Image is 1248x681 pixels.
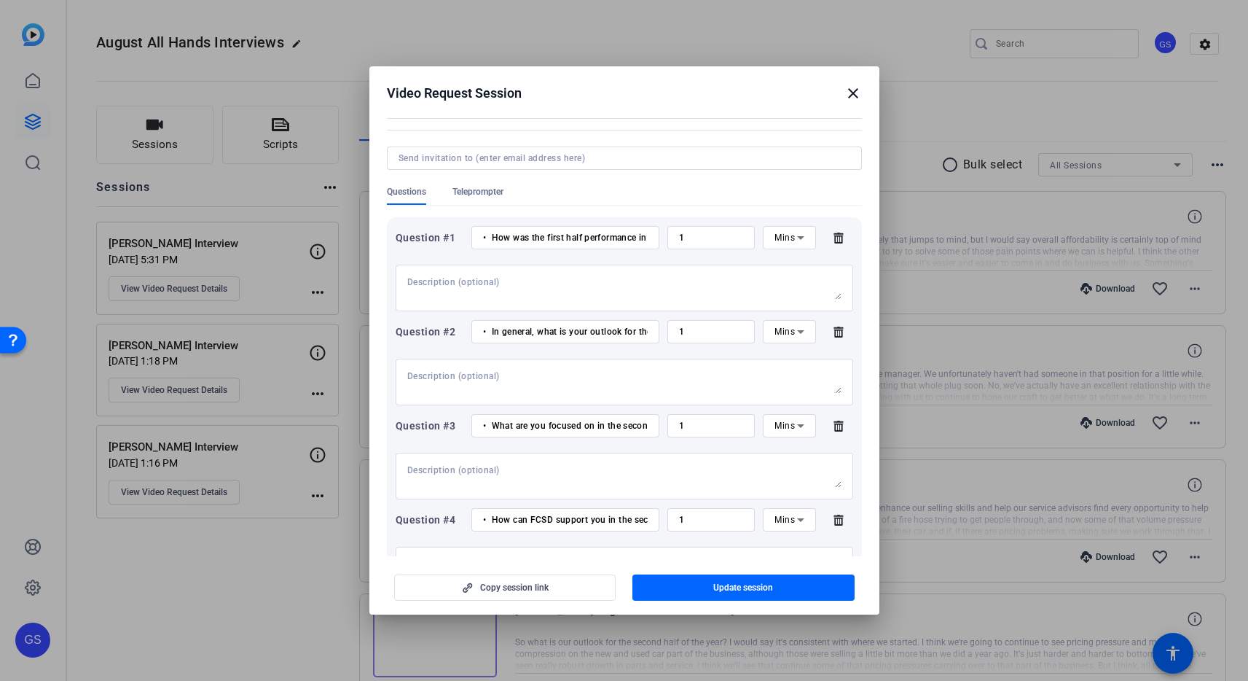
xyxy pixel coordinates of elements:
[387,85,862,102] div: Video Request Session
[452,186,503,198] span: Teleprompter
[483,326,648,338] input: Enter your question here
[483,420,648,432] input: Enter your question here
[679,232,744,244] input: Time
[483,514,648,526] input: Enter your question here
[679,420,744,432] input: Time
[396,323,463,340] div: Question #2
[387,186,426,198] span: Questions
[632,575,855,601] button: Update session
[844,85,862,102] mat-icon: close
[396,229,463,246] div: Question #1
[396,417,463,435] div: Question #3
[774,233,795,243] span: Mins
[396,511,463,529] div: Question #4
[774,327,795,337] span: Mins
[480,582,549,594] span: Copy session link
[394,575,616,601] button: Copy session link
[483,232,648,244] input: Enter your question here
[679,326,744,338] input: Time
[679,514,744,526] input: Time
[774,421,795,431] span: Mins
[774,515,795,525] span: Mins
[713,582,773,594] span: Update session
[399,152,844,164] input: Send invitation to (enter email address here)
